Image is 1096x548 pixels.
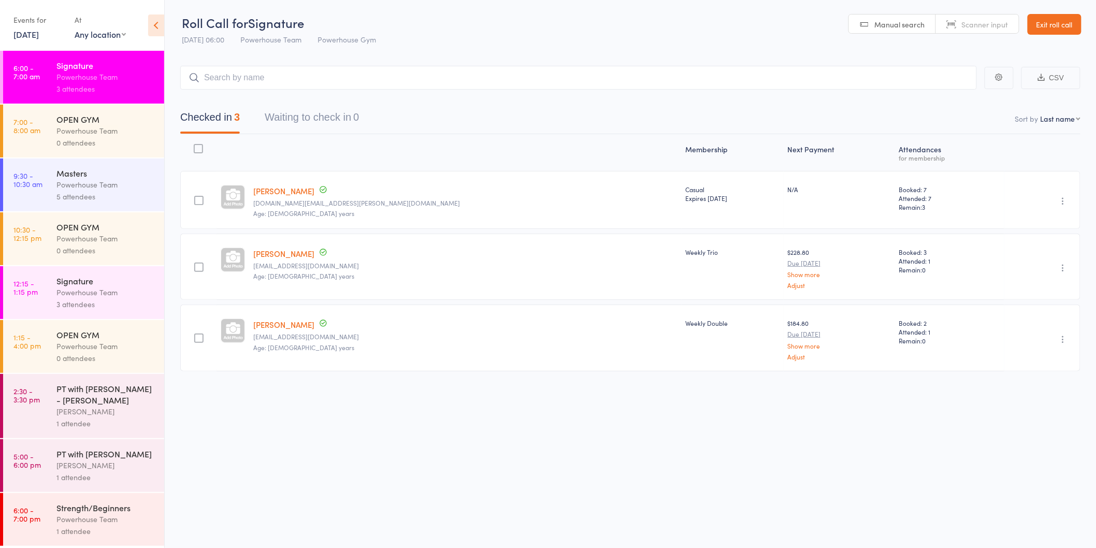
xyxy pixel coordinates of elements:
[3,439,164,492] a: 5:00 -6:00 pmPT with [PERSON_NAME][PERSON_NAME]1 attendee
[56,406,155,417] div: [PERSON_NAME]
[13,333,41,350] time: 1:15 - 4:00 pm
[56,233,155,244] div: Powerhouse Team
[895,139,1004,166] div: Atten­dances
[56,113,155,125] div: OPEN GYM
[75,11,126,28] div: At
[899,256,1000,265] span: Attended: 1
[875,19,925,30] span: Manual search
[56,352,155,364] div: 0 attendees
[13,452,41,469] time: 5:00 - 6:00 pm
[922,203,926,211] span: 3
[253,185,314,196] a: [PERSON_NAME]
[922,265,926,274] span: 0
[253,333,677,340] small: Hinibean@hotmail.com
[253,199,677,207] small: kym.hughes@outlook.com
[56,286,155,298] div: Powerhouse Team
[75,28,126,40] div: Any location
[899,248,1000,256] span: Booked: 3
[3,212,164,265] a: 10:30 -12:15 pmOPEN GYMPowerhouse Team0 attendees
[182,14,248,31] span: Roll Call for
[3,158,164,211] a: 9:30 -10:30 amMastersPowerhouse Team5 attendees
[56,417,155,429] div: 1 attendee
[253,248,314,259] a: [PERSON_NAME]
[253,262,677,269] small: nicolesamanthamitchell@yahoo.com.au
[353,111,359,123] div: 0
[899,154,1000,161] div: for membership
[1028,14,1081,35] a: Exit roll call
[234,111,240,123] div: 3
[788,353,891,360] a: Adjust
[56,513,155,525] div: Powerhouse Team
[56,448,155,459] div: PT with [PERSON_NAME]
[3,105,164,157] a: 7:00 -8:00 amOPEN GYMPowerhouse Team0 attendees
[56,60,155,71] div: Signature
[899,194,1000,203] span: Attended: 7
[13,171,42,188] time: 9:30 - 10:30 am
[253,319,314,330] a: [PERSON_NAME]
[788,342,891,349] a: Show more
[788,330,891,338] small: Due [DATE]
[56,525,155,537] div: 1 attendee
[56,221,155,233] div: OPEN GYM
[56,244,155,256] div: 0 attendees
[1041,113,1075,124] div: Last name
[686,185,780,203] div: Casual
[56,329,155,340] div: OPEN GYM
[318,34,376,45] span: Powerhouse Gym
[182,34,224,45] span: [DATE] 06:00
[682,139,784,166] div: Membership
[265,106,359,134] button: Waiting to check in0
[56,340,155,352] div: Powerhouse Team
[1021,67,1080,89] button: CSV
[13,225,41,242] time: 10:30 - 12:15 pm
[788,319,891,359] div: $184.80
[56,383,155,406] div: PT with [PERSON_NAME] - [PERSON_NAME]
[1015,113,1039,124] label: Sort by
[240,34,301,45] span: Powerhouse Team
[899,319,1000,327] span: Booked: 2
[13,28,39,40] a: [DATE]
[13,279,38,296] time: 12:15 - 1:15 pm
[899,185,1000,194] span: Booked: 7
[56,275,155,286] div: Signature
[56,502,155,513] div: Strength/Beginners
[899,203,1000,211] span: Remain:
[686,194,780,203] div: Expires [DATE]
[962,19,1008,30] span: Scanner input
[922,336,926,345] span: 0
[13,387,40,403] time: 2:30 - 3:30 pm
[56,471,155,483] div: 1 attendee
[3,493,164,546] a: 6:00 -7:00 pmStrength/BeginnersPowerhouse Team1 attendee
[13,506,40,523] time: 6:00 - 7:00 pm
[788,271,891,278] a: Show more
[56,137,155,149] div: 0 attendees
[13,118,40,134] time: 7:00 - 8:00 am
[56,71,155,83] div: Powerhouse Team
[3,51,164,104] a: 6:00 -7:00 amSignaturePowerhouse Team3 attendees
[13,11,64,28] div: Events for
[3,266,164,319] a: 12:15 -1:15 pmSignaturePowerhouse Team3 attendees
[13,64,40,80] time: 6:00 - 7:00 am
[253,271,354,280] span: Age: [DEMOGRAPHIC_DATA] years
[253,343,354,352] span: Age: [DEMOGRAPHIC_DATA] years
[180,66,977,90] input: Search by name
[899,327,1000,336] span: Attended: 1
[248,14,304,31] span: Signature
[788,259,891,267] small: Due [DATE]
[784,139,895,166] div: Next Payment
[788,282,891,289] a: Adjust
[788,185,891,194] div: N/A
[3,320,164,373] a: 1:15 -4:00 pmOPEN GYMPowerhouse Team0 attendees
[899,265,1000,274] span: Remain:
[56,179,155,191] div: Powerhouse Team
[686,319,780,327] div: Weekly Double
[56,191,155,203] div: 5 attendees
[56,125,155,137] div: Powerhouse Team
[56,459,155,471] div: [PERSON_NAME]
[686,248,780,256] div: Weekly Trio
[56,167,155,179] div: Masters
[253,209,354,218] span: Age: [DEMOGRAPHIC_DATA] years
[3,374,164,438] a: 2:30 -3:30 pmPT with [PERSON_NAME] - [PERSON_NAME][PERSON_NAME]1 attendee
[56,298,155,310] div: 3 attendees
[899,336,1000,345] span: Remain:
